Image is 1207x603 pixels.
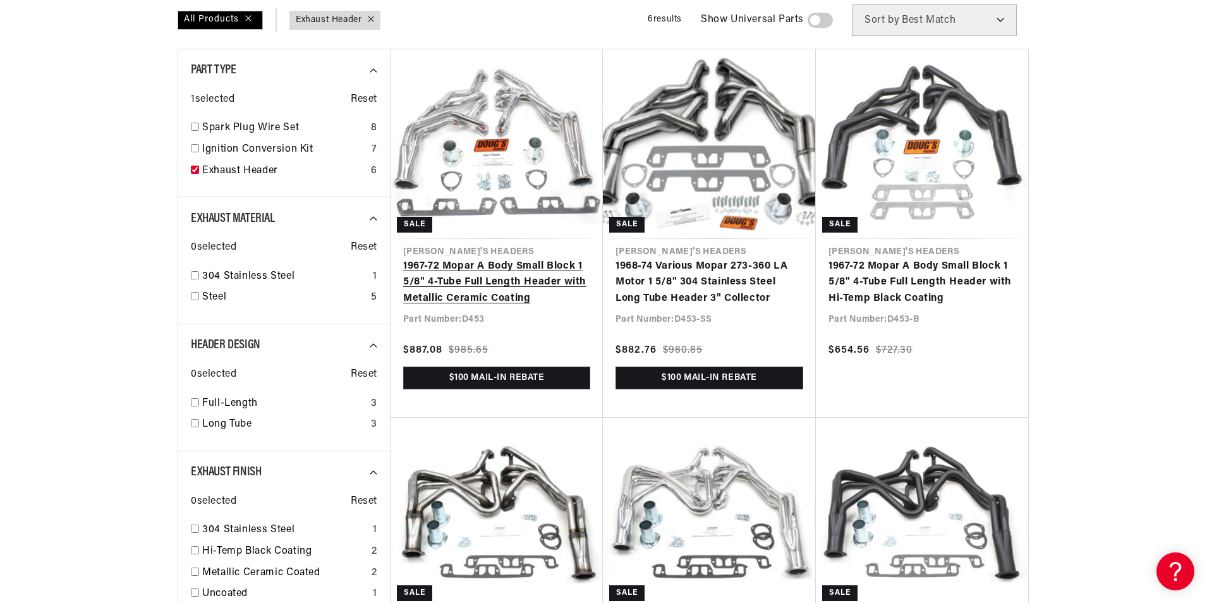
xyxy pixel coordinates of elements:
[864,15,899,25] span: Sort by
[373,269,377,285] div: 1
[191,240,236,256] span: 0 selected
[202,417,366,433] a: Long Tube
[701,12,804,28] span: Show Universal Parts
[371,396,377,412] div: 3
[191,212,275,225] span: Exhaust Material
[202,142,367,158] a: Ignition Conversion Kit
[351,240,377,256] span: Reset
[202,120,366,137] a: Spark Plug Wire Set
[202,289,366,306] a: Steel
[373,586,377,602] div: 1
[373,522,377,539] div: 1
[351,92,377,108] span: Reset
[403,259,590,307] a: 1967-72 Mopar A Body Small Block 1 5/8" 4-Tube Full Length Header with Metallic Ceramic Coating
[191,466,261,478] span: Exhaust Finish
[351,494,377,510] span: Reset
[371,289,377,306] div: 5
[351,367,377,383] span: Reset
[852,4,1017,36] select: Sort by
[202,586,368,602] a: Uncoated
[191,367,236,383] span: 0 selected
[372,544,377,560] div: 2
[202,565,367,582] a: Metallic Ceramic Coated
[616,259,803,307] a: 1968-74 Various Mopar 273-360 LA Motor 1 5/8" 304 Stainless Steel Long Tube Header 3" Collector
[191,494,236,510] span: 0 selected
[202,544,367,560] a: Hi-Temp Black Coating
[202,522,368,539] a: 304 Stainless Steel
[202,269,368,285] a: 304 Stainless Steel
[371,417,377,433] div: 3
[648,15,682,24] span: 6 results
[371,163,377,180] div: 6
[372,142,377,158] div: 7
[178,11,263,30] div: All Products
[296,13,361,27] a: Exhaust Header
[191,92,234,108] span: 1 selected
[202,163,366,180] a: Exhaust Header
[191,64,236,76] span: Part Type
[371,120,377,137] div: 8
[202,396,366,412] a: Full-Length
[372,565,377,582] div: 2
[191,339,260,351] span: Header Design
[828,259,1016,307] a: 1967-72 Mopar A Body Small Block 1 5/8" 4-Tube Full Length Header with Hi-Temp Black Coating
